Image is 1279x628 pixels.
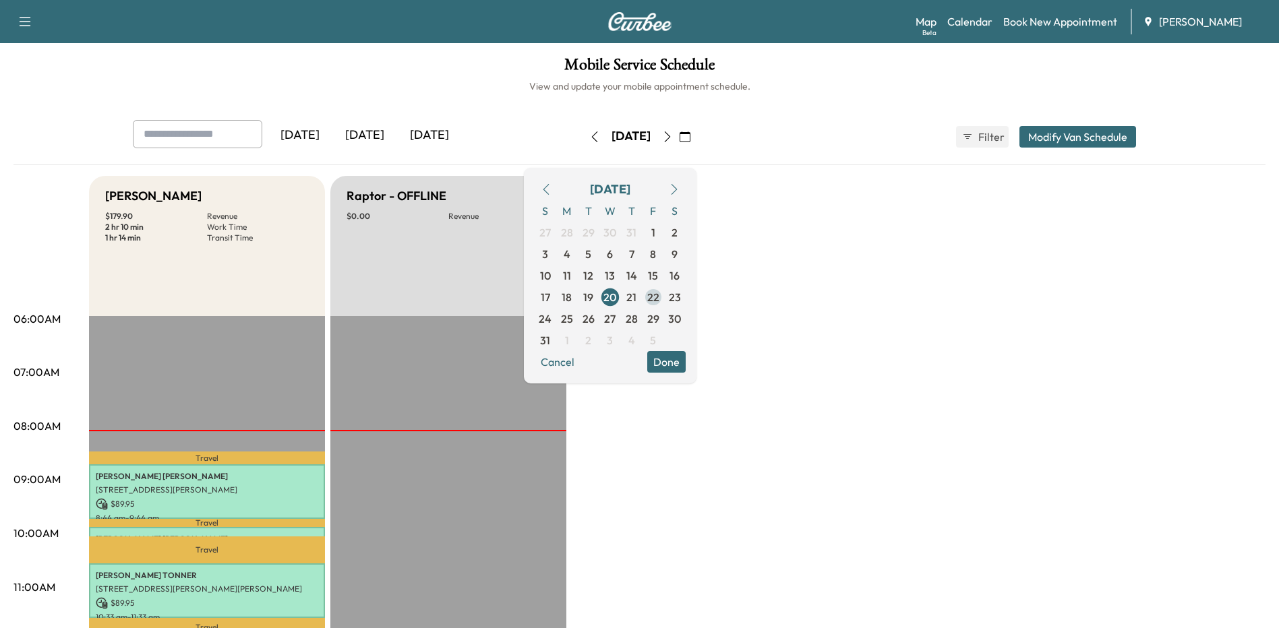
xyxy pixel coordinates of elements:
[563,268,571,284] span: 11
[13,525,59,541] p: 10:00AM
[648,268,658,284] span: 15
[1159,13,1242,30] span: [PERSON_NAME]
[664,200,686,222] span: S
[332,120,397,151] div: [DATE]
[1003,13,1117,30] a: Book New Appointment
[643,200,664,222] span: F
[13,57,1266,80] h1: Mobile Service Schedule
[626,311,638,327] span: 28
[1019,126,1136,148] button: Modify Van Schedule
[603,224,616,241] span: 30
[541,289,550,305] span: 17
[540,332,550,348] span: 31
[96,570,318,581] p: [PERSON_NAME] TONNER
[583,224,595,241] span: 29
[13,364,59,380] p: 07:00AM
[650,246,656,262] span: 8
[565,332,569,348] span: 1
[96,484,318,495] p: [STREET_ADDRESS][PERSON_NAME]
[13,418,61,434] p: 08:00AM
[605,268,615,284] span: 13
[585,332,591,348] span: 2
[89,519,325,527] p: Travel
[604,311,616,327] span: 27
[562,289,572,305] span: 18
[916,13,936,30] a: MapBeta
[397,120,462,151] div: [DATE]
[13,80,1266,93] h6: View and update your mobile appointment schedule.
[621,200,643,222] span: T
[535,200,556,222] span: S
[585,246,591,262] span: 5
[539,311,552,327] span: 24
[347,211,448,222] p: $ 0.00
[669,289,681,305] span: 23
[207,211,309,222] p: Revenue
[96,597,318,609] p: $ 89.95
[628,332,635,348] span: 4
[448,211,550,222] p: Revenue
[583,311,595,327] span: 26
[347,187,446,206] h5: Raptor - OFFLINE
[607,246,613,262] span: 6
[539,224,551,241] span: 27
[651,224,655,241] span: 1
[978,129,1003,145] span: Filter
[956,126,1009,148] button: Filter
[89,536,325,563] p: Travel
[947,13,992,30] a: Calendar
[668,311,681,327] span: 30
[535,351,581,373] button: Cancel
[599,200,621,222] span: W
[105,222,207,232] p: 2 hr 10 min
[626,224,636,241] span: 31
[13,311,61,327] p: 06:00AM
[607,332,613,348] span: 3
[672,224,678,241] span: 2
[542,246,548,262] span: 3
[650,332,656,348] span: 5
[626,268,637,284] span: 14
[583,268,593,284] span: 12
[105,232,207,243] p: 1 hr 14 min
[607,12,672,31] img: Curbee Logo
[647,289,659,305] span: 22
[647,351,686,373] button: Done
[922,28,936,38] div: Beta
[96,471,318,482] p: [PERSON_NAME] [PERSON_NAME]
[626,289,636,305] span: 21
[96,584,318,594] p: [STREET_ADDRESS][PERSON_NAME][PERSON_NAME]
[207,232,309,243] p: Transit Time
[96,513,318,524] p: 8:44 am - 9:44 am
[96,612,318,623] p: 10:33 am - 11:33 am
[540,268,551,284] span: 10
[629,246,634,262] span: 7
[105,187,202,206] h5: [PERSON_NAME]
[578,200,599,222] span: T
[13,579,55,595] p: 11:00AM
[207,222,309,232] p: Work Time
[561,224,573,241] span: 28
[13,471,61,487] p: 09:00AM
[268,120,332,151] div: [DATE]
[603,289,616,305] span: 20
[96,498,318,510] p: $ 89.95
[612,128,651,145] div: [DATE]
[672,246,678,262] span: 9
[561,311,573,327] span: 25
[583,289,593,305] span: 19
[590,180,630,199] div: [DATE]
[564,246,570,262] span: 4
[647,311,659,327] span: 29
[556,200,578,222] span: M
[96,534,318,544] p: [PERSON_NAME] [PERSON_NAME]
[89,451,325,464] p: Travel
[105,211,207,222] p: $ 179.90
[670,268,680,284] span: 16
